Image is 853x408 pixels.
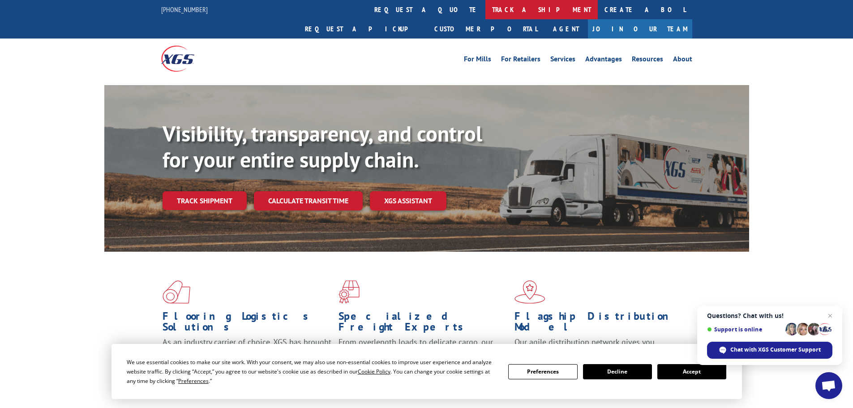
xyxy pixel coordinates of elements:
a: Calculate transit time [254,191,363,210]
p: From overlength loads to delicate cargo, our experienced staff knows the best way to move your fr... [339,337,508,377]
a: Request a pickup [298,19,428,39]
span: Cookie Policy [358,368,390,375]
button: Decline [583,364,652,379]
a: Track shipment [163,191,247,210]
a: About [673,56,692,65]
h1: Specialized Freight Experts [339,311,508,337]
span: Preferences [178,377,209,385]
button: Preferences [508,364,577,379]
span: As an industry carrier of choice, XGS has brought innovation and dedication to flooring logistics... [163,337,331,369]
a: Advantages [585,56,622,65]
a: Customer Portal [428,19,544,39]
a: Join Our Team [588,19,692,39]
a: For Retailers [501,56,540,65]
div: Chat with XGS Customer Support [707,342,832,359]
span: Our agile distribution network gives you nationwide inventory management on demand. [514,337,679,358]
a: Resources [632,56,663,65]
img: xgs-icon-flagship-distribution-model-red [514,280,545,304]
a: Services [550,56,575,65]
button: Accept [657,364,726,379]
img: xgs-icon-focused-on-flooring-red [339,280,360,304]
a: For Mills [464,56,491,65]
div: Cookie Consent Prompt [111,344,742,399]
span: Close chat [825,310,836,321]
span: Chat with XGS Customer Support [730,346,821,354]
div: Open chat [815,372,842,399]
a: [PHONE_NUMBER] [161,5,208,14]
div: We use essential cookies to make our site work. With your consent, we may also use non-essential ... [127,357,497,386]
h1: Flooring Logistics Solutions [163,311,332,337]
span: Support is online [707,326,782,333]
span: Questions? Chat with us! [707,312,832,319]
a: XGS ASSISTANT [370,191,446,210]
img: xgs-icon-total-supply-chain-intelligence-red [163,280,190,304]
a: Agent [544,19,588,39]
b: Visibility, transparency, and control for your entire supply chain. [163,120,482,173]
h1: Flagship Distribution Model [514,311,684,337]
